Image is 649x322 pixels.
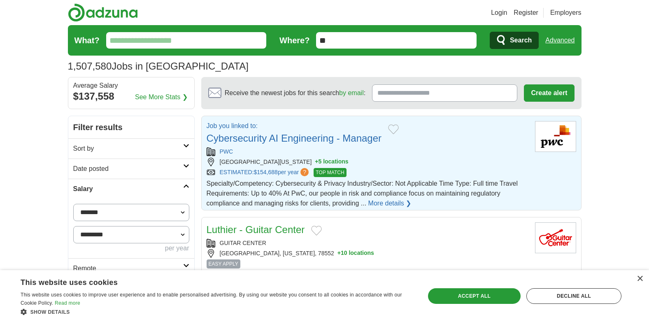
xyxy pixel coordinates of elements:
div: [GEOGRAPHIC_DATA][US_STATE] [207,158,528,166]
a: Employers [550,8,582,18]
div: Close [637,276,643,282]
span: $154,688 [254,169,277,175]
a: PWC [220,148,233,155]
div: Average Salary [73,82,189,89]
a: Date posted [68,159,194,179]
button: +5 locations [315,158,348,166]
h2: Filter results [68,116,194,138]
span: TOP MATCH [314,168,346,177]
div: [GEOGRAPHIC_DATA], [US_STATE], 78552 [207,249,528,258]
h1: Jobs in [GEOGRAPHIC_DATA] [68,61,249,72]
h2: Sort by [73,144,183,154]
img: Adzuna logo [68,3,138,22]
span: + [315,158,318,166]
img: PwC logo [535,121,576,152]
div: $137,558 [73,89,189,104]
a: Register [514,8,538,18]
a: by email [339,89,364,96]
h2: Salary [73,184,183,194]
span: EASY APPLY [207,259,240,268]
a: ESTIMATED:$154,688per year? [220,168,311,177]
button: +10 locations [337,249,374,258]
img: Guitar Center logo [535,222,576,253]
a: Login [491,8,507,18]
a: More details ❯ [368,198,412,208]
h2: Remote [73,264,183,273]
span: Show details [30,309,70,315]
h2: Date posted [73,164,183,174]
a: Read more, opens a new window [55,300,80,306]
span: This website uses cookies to improve user experience and to enable personalised advertising. By u... [21,292,402,306]
a: Advanced [545,32,575,49]
a: See More Stats ❯ [135,92,188,102]
span: ? [300,168,309,176]
div: This website uses cookies [21,275,393,287]
a: GUITAR CENTER [220,240,266,246]
span: Search [510,32,532,49]
label: Where? [279,34,309,47]
a: Salary [68,179,194,199]
span: Receive the newest jobs for this search : [225,88,365,98]
div: Show details [21,308,413,316]
a: Luthier - Guitar Center [207,224,305,235]
label: What? [74,34,100,47]
a: Remote [68,258,194,278]
button: Add to favorite jobs [388,124,399,134]
span: Specialty/Competency: Cybersecurity & Privacy Industry/Sector: Not Applicable Time Type: Full tim... [207,180,518,207]
a: Sort by [68,138,194,159]
span: + [337,249,341,258]
button: Add to favorite jobs [311,226,322,236]
button: Search [490,32,539,49]
p: Job you linked to: [207,121,382,131]
button: Create alert [524,84,574,102]
div: Accept all [428,288,521,304]
div: Decline all [526,288,621,304]
a: Cybersecurity AI Engineering - Manager [207,133,382,144]
span: 1,507,580 [68,59,112,74]
div: per year [73,243,189,253]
